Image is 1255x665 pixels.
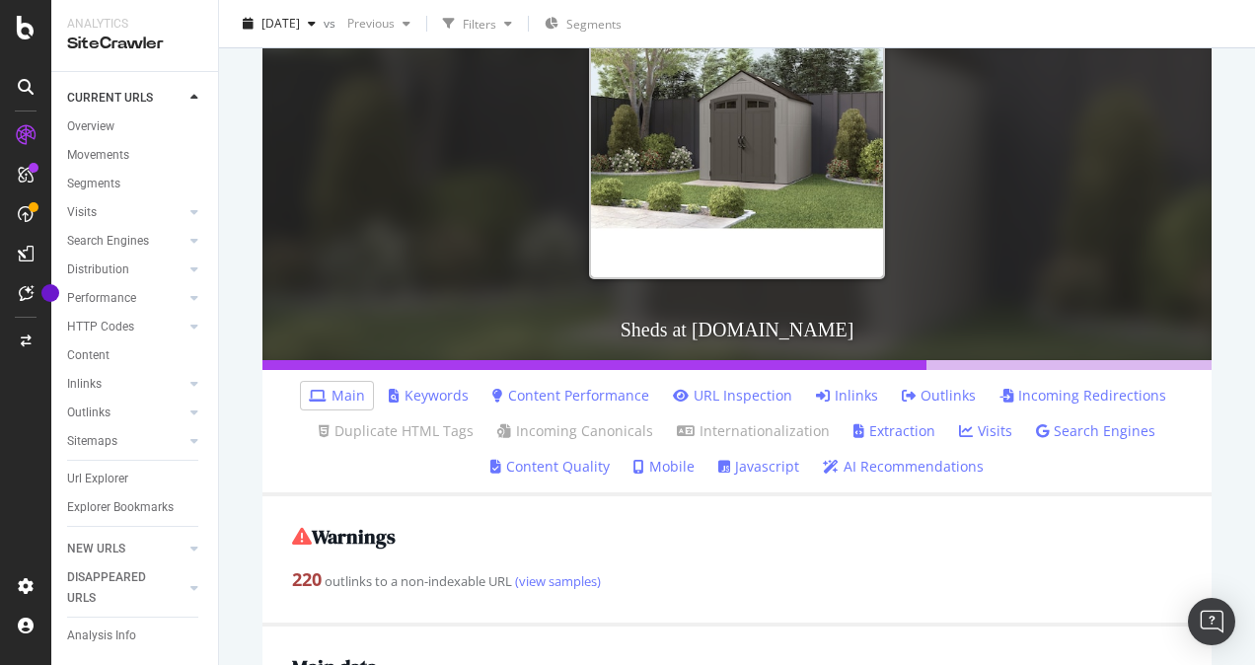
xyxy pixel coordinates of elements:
[339,15,395,32] span: Previous
[67,145,129,166] div: Movements
[853,421,935,441] a: Extraction
[902,386,976,406] a: Outlinks
[823,457,984,477] a: AI Recommendations
[324,15,339,32] span: vs
[1036,421,1155,441] a: Search Engines
[67,88,153,109] div: CURRENT URLS
[67,345,204,366] a: Content
[1188,598,1235,645] div: Open Intercom Messenger
[497,421,653,441] a: Incoming Canonicals
[339,8,418,39] button: Previous
[67,539,185,559] a: NEW URLS
[67,403,185,423] a: Outlinks
[463,15,496,32] div: Filters
[41,284,59,302] div: Tooltip anchor
[537,8,629,39] button: Segments
[67,431,117,452] div: Sitemaps
[67,497,174,518] div: Explorer Bookmarks
[67,431,185,452] a: Sitemaps
[673,386,792,406] a: URL Inspection
[67,116,204,137] a: Overview
[292,567,322,591] strong: 220
[67,116,114,137] div: Overview
[389,386,469,406] a: Keywords
[67,403,111,423] div: Outlinks
[67,567,167,609] div: DISAPPEARED URLS
[67,33,202,55] div: SiteCrawler
[319,421,474,441] a: Duplicate HTML Tags
[292,526,1182,548] h2: Warnings
[67,174,120,194] div: Segments
[67,202,97,223] div: Visits
[67,145,204,166] a: Movements
[67,88,185,109] a: CURRENT URLS
[67,374,102,395] div: Inlinks
[67,469,204,489] a: Url Explorer
[490,457,610,477] a: Content Quality
[67,259,129,280] div: Distribution
[67,539,125,559] div: NEW URLS
[67,317,134,337] div: HTTP Codes
[67,497,204,518] a: Explorer Bookmarks
[633,457,695,477] a: Mobile
[67,231,185,252] a: Search Engines
[292,567,1182,593] div: outlinks to a non-indexable URL
[261,15,300,32] span: 2025 Aug. 30th
[67,202,185,223] a: Visits
[262,299,1212,360] h3: Sheds at [DOMAIN_NAME]
[235,8,324,39] button: [DATE]
[67,567,185,609] a: DISAPPEARED URLS
[67,16,202,33] div: Analytics
[67,374,185,395] a: Inlinks
[512,572,601,590] a: (view samples)
[492,386,649,406] a: Content Performance
[67,231,149,252] div: Search Engines
[67,345,110,366] div: Content
[566,16,622,33] span: Segments
[67,288,185,309] a: Performance
[309,386,365,406] a: Main
[67,288,136,309] div: Performance
[67,626,136,646] div: Analysis Info
[816,386,878,406] a: Inlinks
[959,421,1012,441] a: Visits
[67,626,204,646] a: Analysis Info
[67,469,128,489] div: Url Explorer
[67,317,185,337] a: HTTP Codes
[435,8,520,39] button: Filters
[677,421,830,441] a: Internationalization
[718,457,799,477] a: Javascript
[67,259,185,280] a: Distribution
[67,174,204,194] a: Segments
[999,386,1166,406] a: Incoming Redirections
